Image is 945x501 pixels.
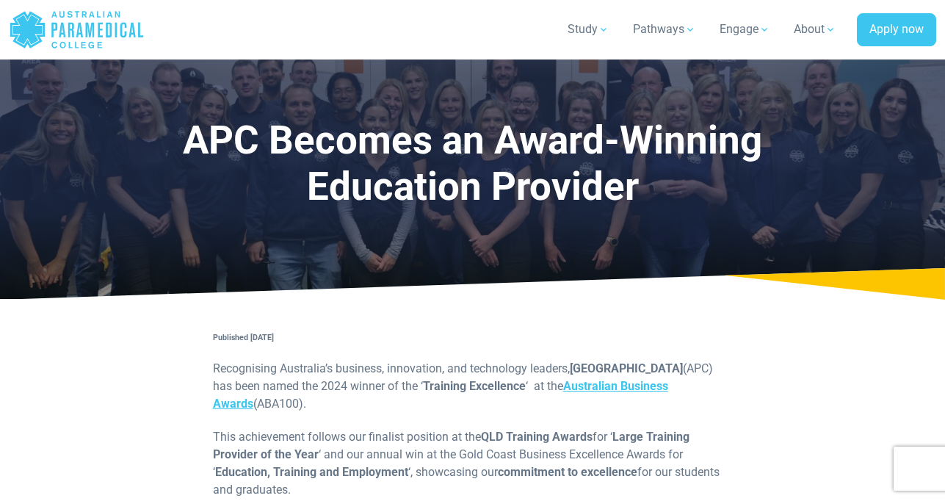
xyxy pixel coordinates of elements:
p: Recognising Australia’s business, innovation, and technology leaders, (APC) has been named the 20... [213,360,733,413]
a: Australian Paramedical College [9,6,145,54]
strong: [GEOGRAPHIC_DATA] [570,361,683,375]
a: About [785,9,845,50]
strong: Education, Training and Employment [215,465,408,479]
strong: Published [DATE] [213,333,274,342]
strong: Training Excellence [423,379,526,393]
span: This achievement follows our finalist position at the for ‘ ‘ and our annual win at the Gold Coas... [213,430,720,497]
strong: QLD Training Awards [481,430,593,444]
a: Apply now [857,13,936,47]
a: Engage [711,9,779,50]
strong: commitment to excellence [498,465,637,479]
a: Study [559,9,618,50]
a: Pathways [624,9,705,50]
h1: APC Becomes an Award-Winning Education Provider [125,118,820,211]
